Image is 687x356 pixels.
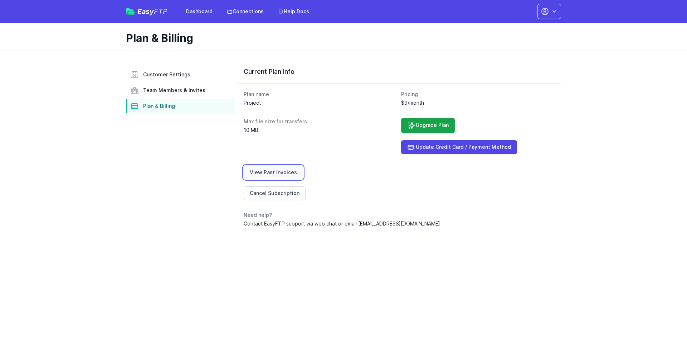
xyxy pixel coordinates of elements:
[143,87,205,94] span: Team Members & Invites
[274,5,313,18] a: Help Docs
[244,166,303,179] a: View Past Invoices
[244,127,395,134] dd: 10 MB
[154,7,167,16] span: FTP
[126,8,167,15] a: EasyFTP
[244,118,395,125] dt: Max file size for transfers
[244,91,395,98] dt: Plan name
[401,118,455,133] a: Upgrade Plan
[401,140,517,154] a: Update Credit Card / Payment Method
[244,220,552,227] dd: Contact EasyFTP support via web chat or email [EMAIL_ADDRESS][DOMAIN_NAME]
[126,99,235,113] a: Plan & Billing
[244,212,552,219] dt: Need help?
[182,5,217,18] a: Dashboard
[126,32,555,44] h1: Plan & Billing
[244,99,395,106] dd: Project
[223,5,268,18] a: Connections
[126,83,235,98] a: Team Members & Invites
[244,67,552,76] h3: Current Plan Info
[126,67,235,82] a: Customer Settings
[143,103,175,110] span: Plan & Billing
[401,91,553,98] dt: Pricing
[126,8,135,15] img: easyftp_logo.png
[137,8,167,15] span: Easy
[244,186,306,200] a: Cancel Subscription
[143,71,190,78] span: Customer Settings
[401,99,553,106] dd: $9/month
